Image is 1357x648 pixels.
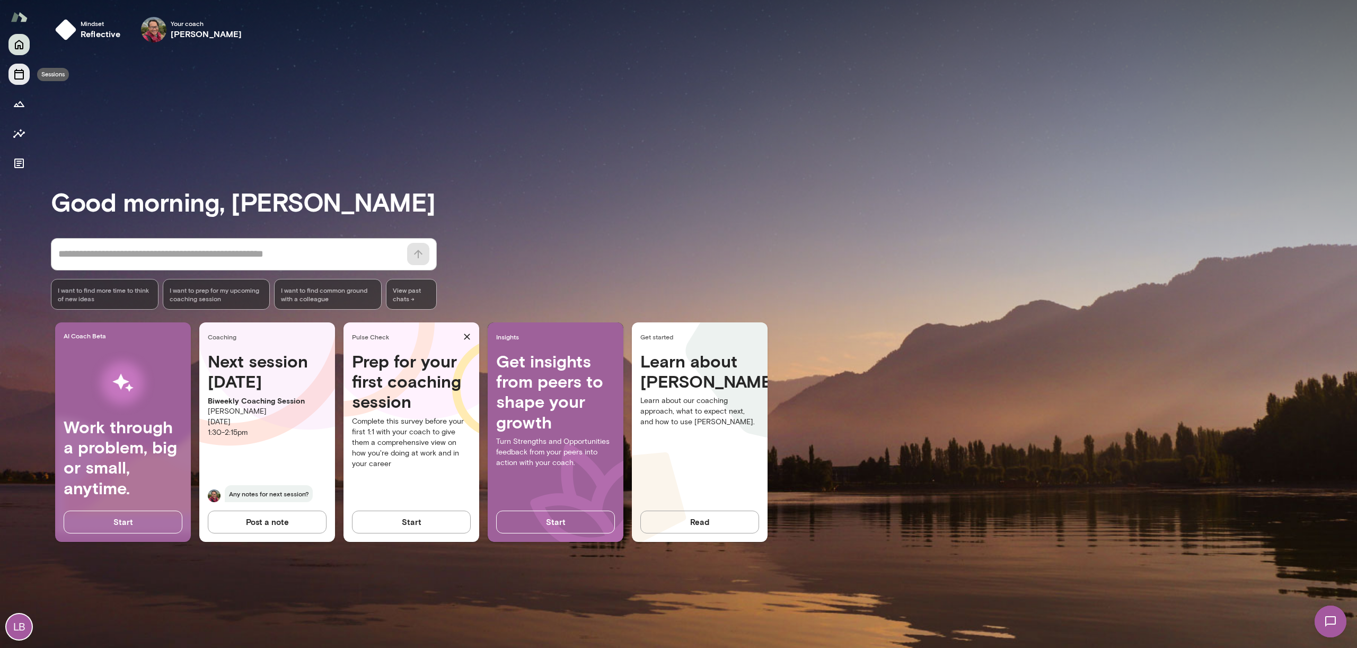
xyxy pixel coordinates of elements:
div: I want to find more time to think of new ideas [51,279,158,310]
div: Patrick DonohueYour coach[PERSON_NAME] [134,13,250,47]
span: Get started [640,332,763,341]
button: Post a note [208,511,327,533]
h6: reflective [81,28,121,40]
div: LB [6,614,32,640]
button: Start [64,511,182,533]
span: I want to prep for my upcoming coaching session [170,286,263,303]
button: Mindsetreflective [51,13,129,47]
button: Growth Plan [8,93,30,115]
img: Patrick Donohue [141,17,166,42]
h3: Good morning, [PERSON_NAME] [51,187,1357,216]
button: Start [352,511,471,533]
p: [PERSON_NAME] [208,406,327,417]
img: Patrick [208,489,221,502]
h4: Get insights from peers to shape your growth [496,351,615,433]
span: Pulse Check [352,332,459,341]
p: Complete this survey before your first 1:1 with your coach to give them a comprehensive view on h... [352,416,471,469]
h6: [PERSON_NAME] [171,28,242,40]
div: I want to find common ground with a colleague [274,279,382,310]
h4: Work through a problem, big or small, anytime. [64,417,182,498]
p: 1:30 - 2:15pm [208,427,327,438]
p: Biweekly Coaching Session [208,396,327,406]
span: Your coach [171,19,242,28]
div: I want to prep for my upcoming coaching session [163,279,270,310]
button: Read [640,511,759,533]
p: Learn about our coaching approach, what to expect next, and how to use [PERSON_NAME]. [640,396,759,427]
div: Sessions [37,68,69,81]
img: mindset [55,19,76,40]
h4: Prep for your first coaching session [352,351,471,412]
button: Sessions [8,64,30,85]
span: View past chats -> [386,279,437,310]
img: AI Workflows [76,349,170,417]
p: Turn Strengths and Opportunities feedback from your peers into action with your coach. [496,436,615,468]
h4: Learn about [PERSON_NAME] [640,351,759,392]
span: Coaching [208,332,331,341]
p: [DATE] [208,417,327,427]
button: Documents [8,153,30,174]
button: Insights [8,123,30,144]
span: AI Coach Beta [64,331,187,340]
button: Home [8,34,30,55]
span: Mindset [81,19,121,28]
button: Start [496,511,615,533]
span: I want to find more time to think of new ideas [58,286,152,303]
span: Insights [496,332,619,341]
span: Any notes for next session? [225,485,313,502]
h4: Next session [DATE] [208,351,327,392]
span: I want to find common ground with a colleague [281,286,375,303]
img: Mento [11,7,28,27]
